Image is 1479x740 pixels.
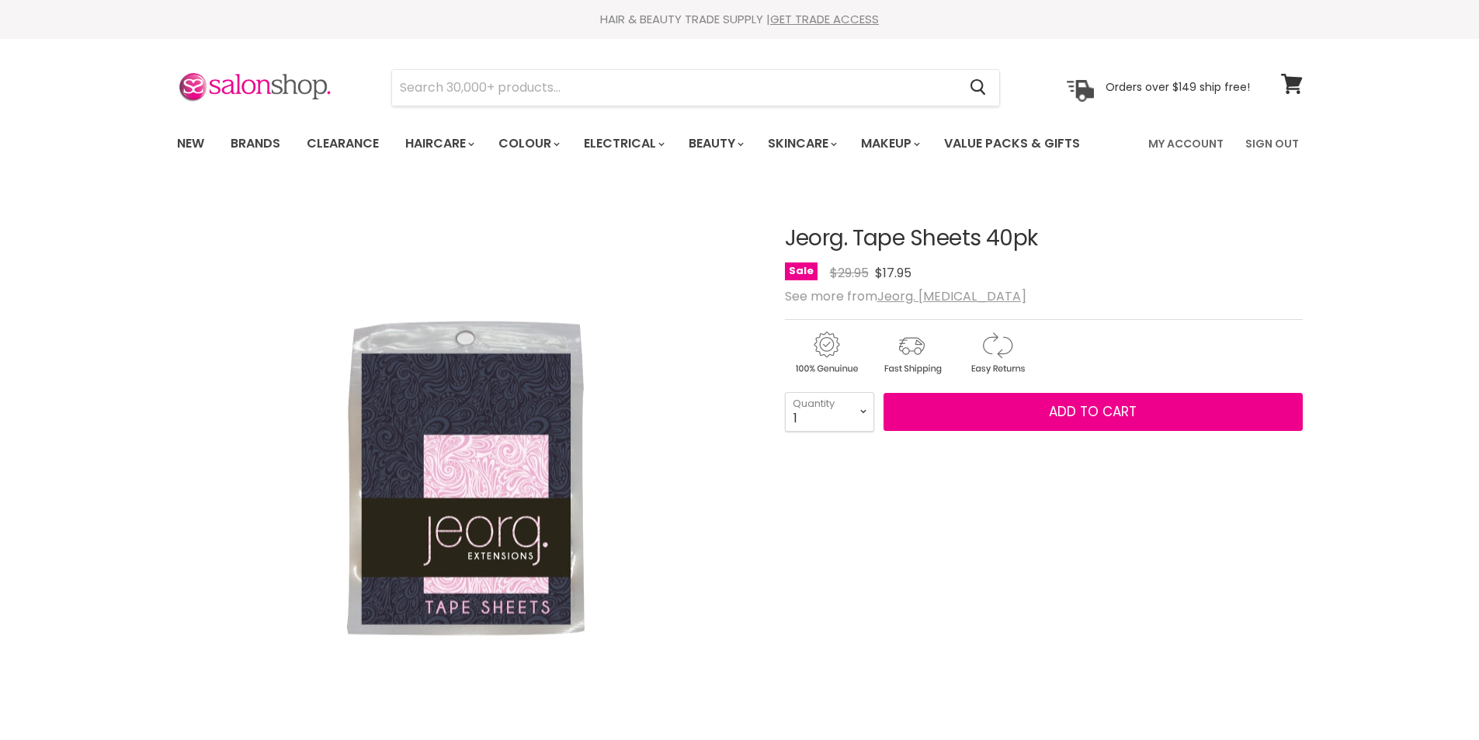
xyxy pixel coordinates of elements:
img: shipping.gif [870,329,953,377]
img: genuine.gif [785,329,867,377]
button: Search [958,70,999,106]
a: Makeup [849,127,929,160]
button: Add to cart [884,393,1303,432]
a: Clearance [295,127,391,160]
a: Skincare [756,127,846,160]
a: Electrical [572,127,674,160]
img: returns.gif [956,329,1038,377]
span: Sale [785,262,818,280]
ul: Main menu [165,121,1116,166]
a: Jeorg. [MEDICAL_DATA] [877,287,1026,305]
nav: Main [158,121,1322,166]
a: Beauty [677,127,753,160]
span: $17.95 [875,264,911,282]
a: Colour [487,127,569,160]
input: Search [392,70,958,106]
img: Jeorg. Tape Sheets 40pk [331,273,602,682]
a: My Account [1139,127,1233,160]
span: See more from [785,287,1026,305]
h1: Jeorg. Tape Sheets 40pk [785,227,1303,251]
select: Quantity [785,392,874,431]
a: New [165,127,216,160]
a: GET TRADE ACCESS [770,11,879,27]
span: $29.95 [830,264,869,282]
a: Brands [219,127,292,160]
a: Value Packs & Gifts [932,127,1092,160]
span: Add to cart [1049,402,1137,421]
form: Product [391,69,1000,106]
div: HAIR & BEAUTY TRADE SUPPLY | [158,12,1322,27]
p: Orders over $149 ship free! [1106,80,1250,94]
a: Haircare [394,127,484,160]
a: Sign Out [1236,127,1308,160]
